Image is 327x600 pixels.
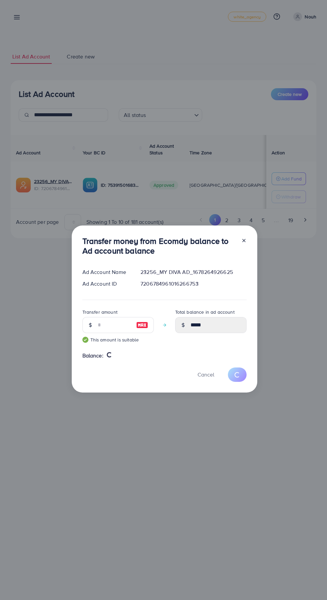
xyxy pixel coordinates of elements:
div: Ad Account Name [77,268,135,276]
span: Balance: [82,352,103,359]
div: 23256_MY DIVA AD_1678264926625 [135,268,252,276]
img: image [136,321,148,329]
label: Total balance in ad account [175,309,235,315]
button: Cancel [189,367,223,382]
h3: Transfer money from Ecomdy balance to Ad account balance [82,236,236,256]
span: Cancel [198,371,214,378]
div: 7206784961016266753 [135,280,252,288]
img: guide [82,337,88,343]
small: This amount is suitable [82,336,154,343]
div: Ad Account ID [77,280,135,288]
label: Transfer amount [82,309,117,315]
